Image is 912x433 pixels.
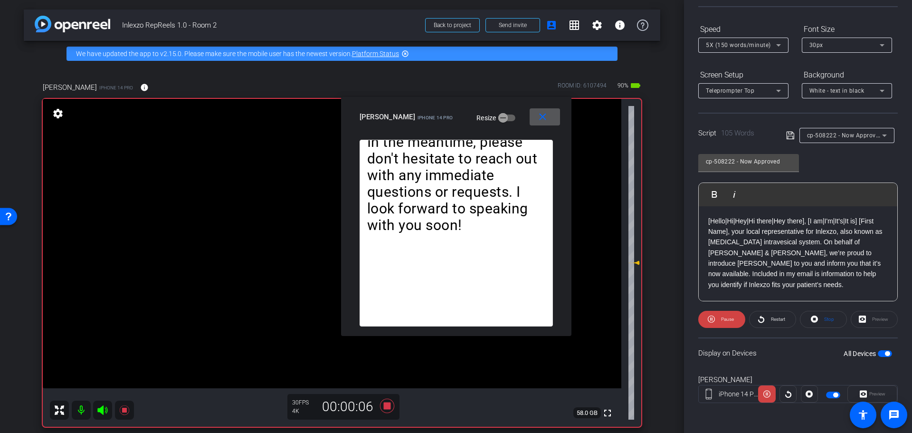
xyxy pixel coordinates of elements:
span: Stop [824,317,834,322]
mat-icon: battery_std [630,80,641,91]
span: [PERSON_NAME] [43,82,97,93]
mat-icon: info [140,83,149,92]
div: Screen Setup [698,67,788,83]
span: Pause [721,317,734,322]
mat-icon: message [888,409,900,421]
p: In the meantime, please don't hesitate to reach out with any immediate questions or requests. I l... [367,134,545,234]
div: Background [802,67,892,83]
mat-icon: settings [591,19,603,31]
p: [Hello|Hi|Hey|Hi there|Hey there], [I am|I'm|It's|It is] [First Name], your local representative ... [708,216,888,290]
span: Restart [771,317,785,322]
mat-icon: accessibility [857,409,869,421]
div: Font Size [802,21,892,38]
mat-icon: grid_on [569,19,580,31]
span: iPhone 14 Pro [99,84,133,91]
span: 90% [616,78,630,93]
button: Italic (Ctrl+I) [725,185,743,204]
label: Resize [476,113,498,123]
div: Display on Devices [698,337,898,368]
input: Title [706,156,791,167]
mat-icon: 0 dB [628,257,640,269]
span: White - text in black [809,87,864,94]
span: 105 Words [721,129,754,137]
div: We have updated the app to v2.15.0. Please make sure the mobile user has the newest version. [66,47,617,61]
div: 00:00:06 [316,399,380,415]
span: Send invite [499,21,527,29]
span: 58.0 GB [573,407,601,419]
span: [PERSON_NAME] [360,113,415,121]
div: Speed [698,21,788,38]
div: 4K [292,407,316,415]
span: cp-508222 - Now Approved [807,131,883,139]
span: iPhone 14 Pro [418,115,453,120]
a: Platform Status [352,50,399,58]
mat-icon: account_box [546,19,557,31]
span: 30px [809,42,823,48]
div: ROOM ID: 6107494 [558,81,607,95]
img: app-logo [35,16,110,32]
span: FPS [299,399,309,406]
label: All Devices [844,349,878,358]
span: 5X (150 words/minute) [706,42,771,48]
div: iPhone 14 Pro [719,389,759,399]
mat-icon: fullscreen [602,407,613,419]
div: 30 [292,399,316,406]
button: Bold (Ctrl+B) [705,185,723,204]
span: Back to project [434,22,471,29]
mat-icon: info [614,19,626,31]
mat-icon: highlight_off [401,50,409,58]
span: Teleprompter Top [706,87,754,94]
span: Inlexzo RepReels 1.0 - Room 2 [122,16,419,35]
div: [PERSON_NAME] [698,375,898,385]
mat-icon: close [537,111,549,123]
mat-icon: settings [51,108,65,119]
div: Script [698,128,773,139]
